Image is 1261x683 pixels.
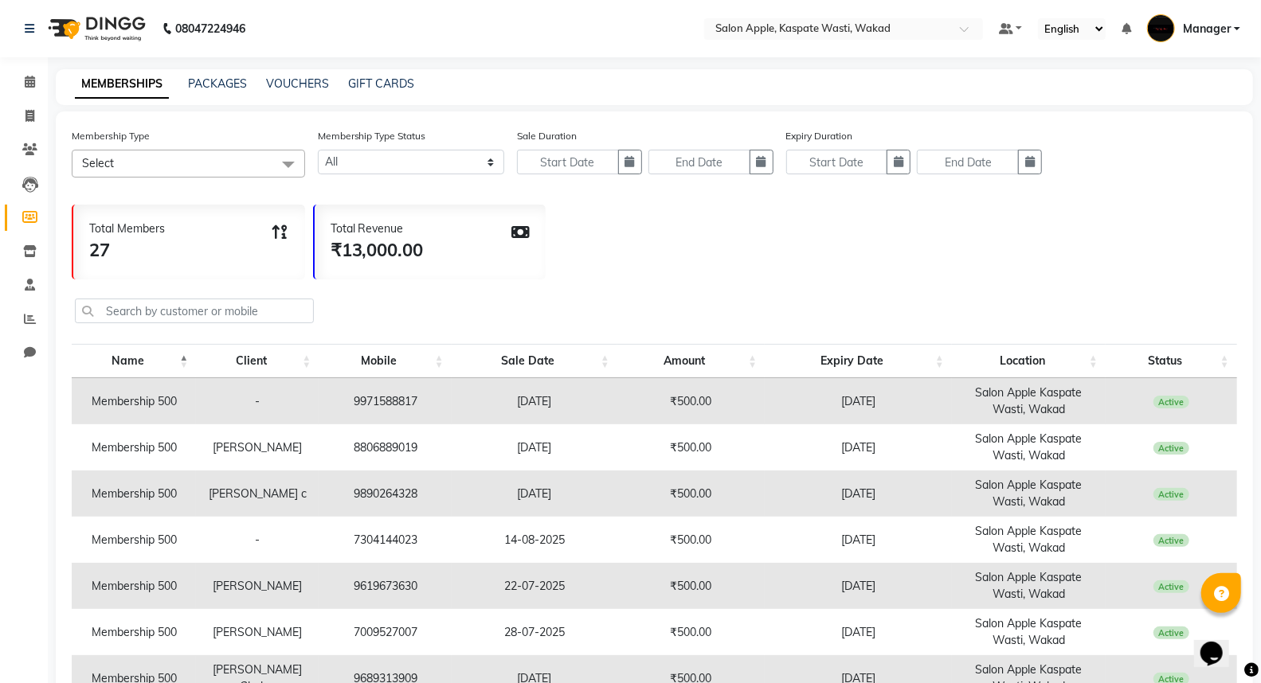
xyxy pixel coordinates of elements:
td: [DATE] [765,424,952,470]
td: Salon Apple Kaspate Wasti, Wakad [952,424,1106,470]
td: - [196,517,319,563]
div: Total Members [89,221,165,237]
td: 22-07-2025 [452,563,617,609]
td: [DATE] [452,470,617,517]
td: [DATE] [765,609,952,655]
td: [DATE] [452,378,617,424]
input: End Date [648,150,750,174]
span: Active [1153,396,1189,408]
td: 14-08-2025 [452,517,617,563]
img: logo [41,6,150,51]
a: GIFT CARDS [348,76,414,91]
td: ₹500.00 [617,609,765,655]
th: Sale Date: activate to sort column ascending [452,344,617,378]
th: Client: activate to sort column ascending [196,344,319,378]
td: 7009527007 [319,609,451,655]
th: Mobile: activate to sort column ascending [319,344,451,378]
td: [PERSON_NAME] [196,609,319,655]
td: Membership 500 [72,470,196,517]
td: Membership 500 [72,378,196,424]
td: [PERSON_NAME] c [196,470,319,517]
td: [DATE] [765,378,952,424]
label: Membership Type Status [318,129,426,143]
span: Active [1153,534,1189,547]
th: Status: activate to sort column ascending [1106,344,1237,378]
td: [DATE] [765,517,952,563]
b: 08047224946 [175,6,245,51]
span: Manager [1183,21,1231,37]
input: Start Date [517,150,619,174]
td: 9971588817 [319,378,451,424]
th: Name: activate to sort column descending [72,344,196,378]
div: ₹13,000.00 [331,237,424,263]
td: [PERSON_NAME] [196,424,319,470]
td: Salon Apple Kaspate Wasti, Wakad [952,517,1106,563]
span: Active [1153,442,1189,455]
td: ₹500.00 [617,517,765,563]
label: Sale Duration [517,129,577,143]
td: 9619673630 [319,563,451,609]
td: 28-07-2025 [452,609,617,655]
td: [DATE] [452,424,617,470]
a: PACKAGES [188,76,247,91]
input: End Date [917,150,1019,174]
a: MEMBERSHIPS [75,70,169,99]
th: Location: activate to sort column ascending [952,344,1106,378]
td: [DATE] [765,470,952,517]
span: Active [1153,580,1189,593]
td: - [196,378,319,424]
span: Active [1153,488,1189,501]
td: Salon Apple Kaspate Wasti, Wakad [952,609,1106,655]
a: VOUCHERS [266,76,329,91]
td: Membership 500 [72,563,196,609]
th: Expiry Date: activate to sort column ascending [765,344,952,378]
input: Start Date [786,150,888,174]
td: Membership 500 [72,517,196,563]
td: Salon Apple Kaspate Wasti, Wakad [952,470,1106,517]
label: Expiry Duration [786,129,853,143]
iframe: chat widget [1194,619,1245,667]
div: 27 [89,237,165,263]
th: Amount: activate to sort column ascending [617,344,765,378]
td: Membership 500 [72,424,196,470]
td: Salon Apple Kaspate Wasti, Wakad [952,378,1106,424]
td: 8806889019 [319,424,451,470]
td: ₹500.00 [617,378,765,424]
td: 7304144023 [319,517,451,563]
td: ₹500.00 [617,424,765,470]
td: Membership 500 [72,609,196,655]
img: Manager [1147,14,1175,42]
td: 9890264328 [319,470,451,517]
span: Select [82,156,114,170]
input: Search by customer or mobile [75,299,314,323]
label: Membership Type [72,129,150,143]
td: ₹500.00 [617,563,765,609]
div: Total Revenue [331,221,424,237]
span: Active [1153,626,1189,639]
td: [DATE] [765,563,952,609]
td: [PERSON_NAME] [196,563,319,609]
td: ₹500.00 [617,470,765,517]
td: Salon Apple Kaspate Wasti, Wakad [952,563,1106,609]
